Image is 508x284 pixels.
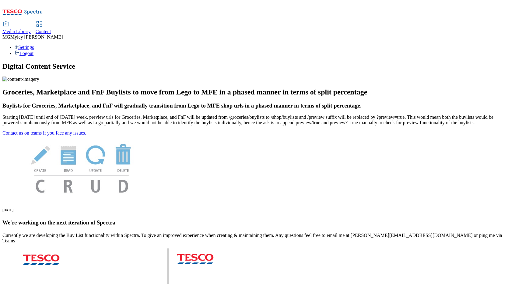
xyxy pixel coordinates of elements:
p: Starting [DATE] until end of [DATE] week, preview urls for Groceries, Marketplace, and FnF will b... [2,115,506,125]
span: Myley [PERSON_NAME] [10,34,63,39]
h2: Groceries, Marketplace and FnF Buylists to move from Lego to MFE in a phased manner in terms of s... [2,88,506,96]
a: Contact us on teams if you face any issues. [2,130,86,135]
h6: [DATE] [2,208,506,212]
span: Media Library [2,29,31,34]
a: Content [36,22,51,34]
a: Logout [15,51,33,56]
h3: Buylists for Groceries, Marketplace, and FnF will gradually transition from Lego to MFE shop urls... [2,102,506,109]
h1: Digital Content Service [2,62,506,70]
a: Settings [15,45,34,50]
span: MG [2,34,10,39]
h3: We're working on the next iteration of Spectra [2,219,506,226]
a: Media Library [2,22,31,34]
img: content-imagery [2,77,39,82]
img: News Image [2,136,161,199]
span: Content [36,29,51,34]
p: Currently we are developing the Buy List functionality within Spectra. To give an improved experi... [2,233,506,244]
